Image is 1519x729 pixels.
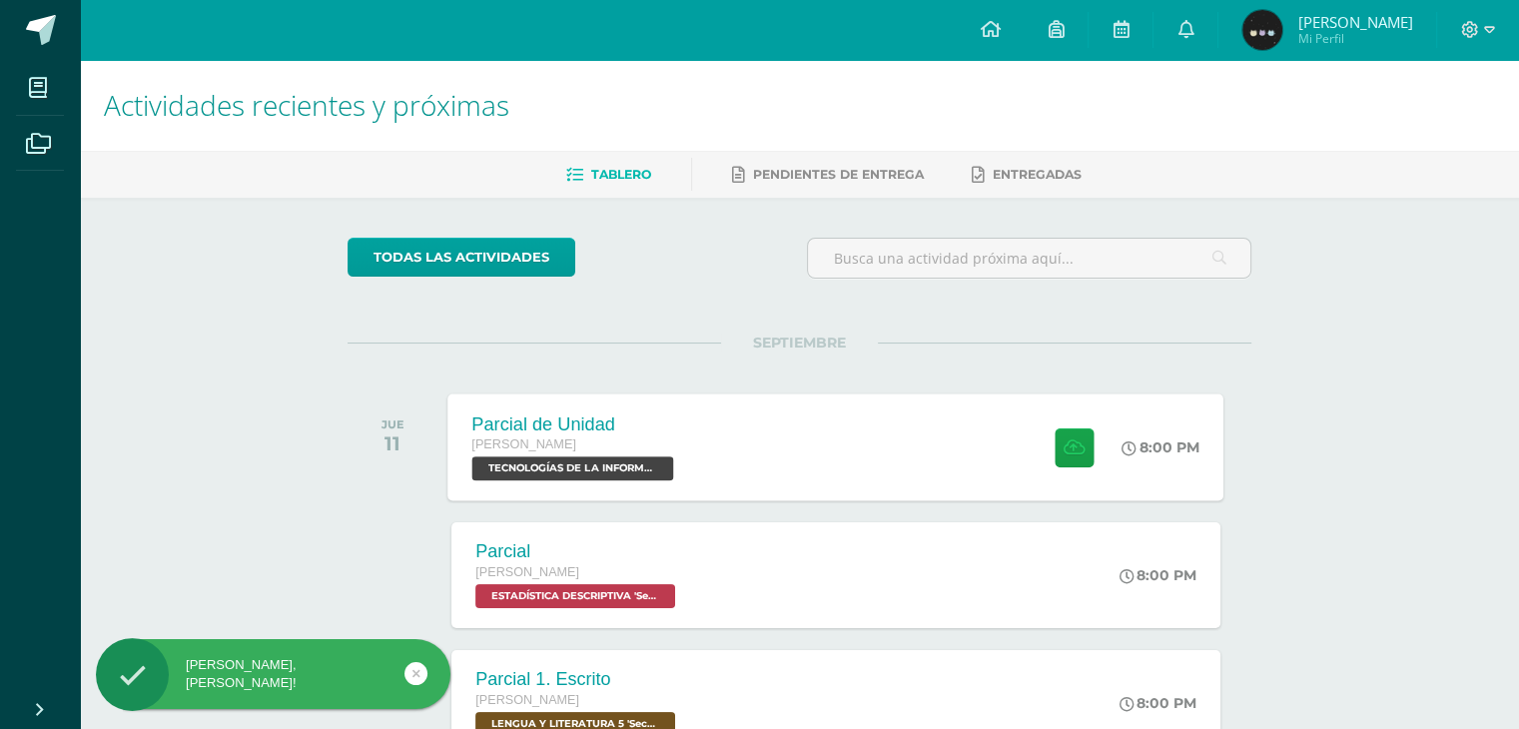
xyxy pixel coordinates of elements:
[993,167,1082,182] span: Entregadas
[808,239,1250,278] input: Busca una actividad próxima aquí...
[96,656,450,692] div: [PERSON_NAME], [PERSON_NAME]!
[591,167,651,182] span: Tablero
[472,456,674,480] span: TECNOLOGÍAS DE LA INFORMACIÓN Y LA COMUNICACIÓN 5 'Sección B'
[104,86,509,124] span: Actividades recientes y próximas
[1120,694,1196,712] div: 8:00 PM
[381,417,404,431] div: JUE
[475,565,579,579] span: [PERSON_NAME]
[381,431,404,455] div: 11
[475,669,680,690] div: Parcial 1. Escrito
[732,159,924,191] a: Pendientes de entrega
[348,238,575,277] a: todas las Actividades
[1297,12,1412,32] span: [PERSON_NAME]
[753,167,924,182] span: Pendientes de entrega
[1123,438,1200,456] div: 8:00 PM
[472,437,577,451] span: [PERSON_NAME]
[475,541,680,562] div: Parcial
[1242,10,1282,50] img: 8bf85ff83f56496377f7286f058f927d.png
[566,159,651,191] a: Tablero
[1297,30,1412,47] span: Mi Perfil
[475,693,579,707] span: [PERSON_NAME]
[721,334,878,352] span: SEPTIEMBRE
[472,413,679,434] div: Parcial de Unidad
[1120,566,1196,584] div: 8:00 PM
[475,584,675,608] span: ESTADÍSTICA DESCRIPTIVA 'Sección B'
[972,159,1082,191] a: Entregadas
